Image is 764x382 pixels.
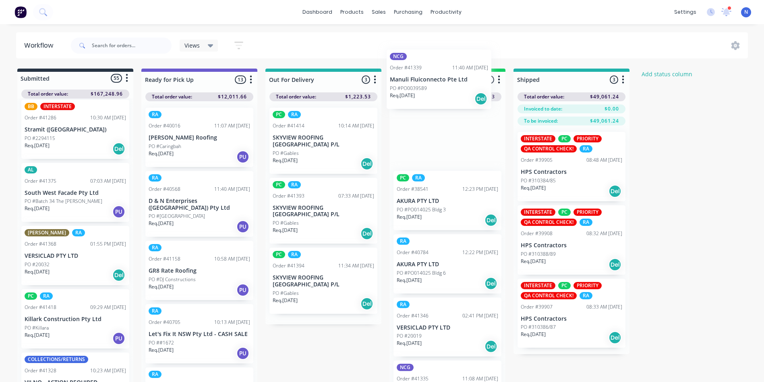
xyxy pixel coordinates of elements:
span: $1,223.53 [345,93,371,100]
div: purchasing [390,6,427,18]
span: 3 [362,75,370,84]
div: sales [368,6,390,18]
span: 13 [235,75,246,84]
span: Total order value: [28,90,68,98]
div: Workflow [24,41,57,50]
button: Add status column [638,69,697,79]
span: $167,248.96 [91,90,123,98]
span: $0.00 [605,105,619,113]
span: $49,061.24 [590,93,619,100]
span: Total order value: [276,93,316,100]
span: $89,039.03 [466,93,495,100]
input: Enter column name… [517,75,596,84]
input: Enter column name… [145,75,224,84]
input: Enter column name… [393,75,472,84]
span: Total order value: [400,93,440,100]
div: products [336,6,368,18]
div: Submitted [19,74,50,83]
input: Enter column name… [269,75,348,84]
span: N [744,8,748,16]
span: $12,011.66 [218,93,247,100]
div: settings [670,6,700,18]
span: 55 [111,74,122,82]
span: Total order value: [152,93,192,100]
span: $49,061.24 [590,117,619,125]
span: 8 [486,75,494,84]
span: 3 [610,75,618,84]
span: To be invoiced: [524,117,558,125]
div: productivity [427,6,466,18]
img: Factory [14,6,27,18]
span: Total order value: [524,93,564,100]
input: Search for orders... [92,38,172,54]
span: Views [184,41,200,50]
span: Invoiced to date: [524,105,562,113]
a: dashboard [298,6,336,18]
